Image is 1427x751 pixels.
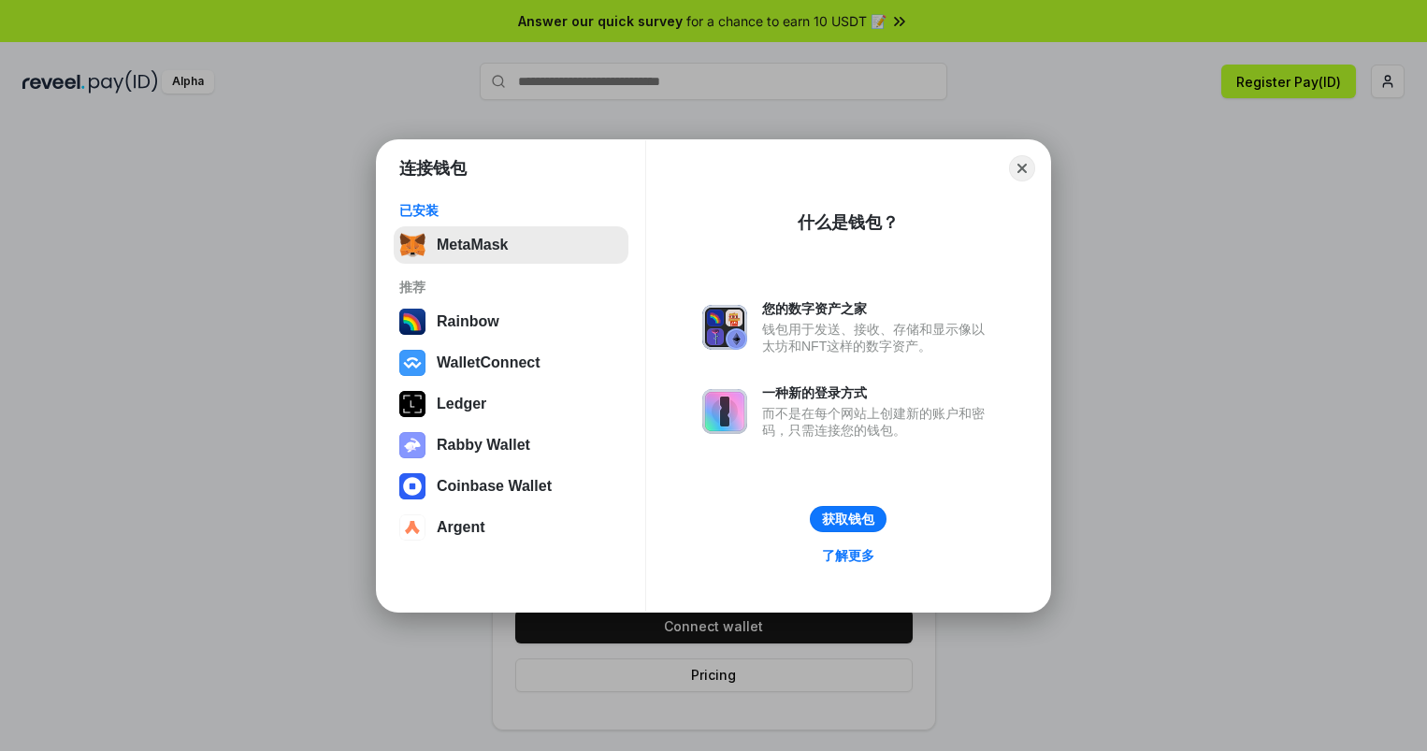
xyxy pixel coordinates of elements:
img: svg+xml,%3Csvg%20xmlns%3D%22http%3A%2F%2Fwww.w3.org%2F2000%2Fsvg%22%20width%3D%2228%22%20height%3... [399,391,425,417]
div: 钱包用于发送、接收、存储和显示像以太坊和NFT这样的数字资产。 [762,321,994,354]
img: svg+xml,%3Csvg%20width%3D%2228%22%20height%3D%2228%22%20viewBox%3D%220%200%2028%2028%22%20fill%3D... [399,473,425,499]
img: svg+xml,%3Csvg%20width%3D%22120%22%20height%3D%22120%22%20viewBox%3D%220%200%20120%20120%22%20fil... [399,309,425,335]
div: 已安装 [399,202,623,219]
div: Rainbow [437,313,499,330]
button: Rabby Wallet [394,426,628,464]
div: WalletConnect [437,354,541,371]
button: MetaMask [394,226,628,264]
div: 了解更多 [822,547,874,564]
a: 了解更多 [811,543,886,568]
img: svg+xml,%3Csvg%20xmlns%3D%22http%3A%2F%2Fwww.w3.org%2F2000%2Fsvg%22%20fill%3D%22none%22%20viewBox... [399,432,425,458]
button: WalletConnect [394,344,628,382]
button: Coinbase Wallet [394,468,628,505]
button: Close [1009,155,1035,181]
img: svg+xml,%3Csvg%20width%3D%2228%22%20height%3D%2228%22%20viewBox%3D%220%200%2028%2028%22%20fill%3D... [399,514,425,541]
img: svg+xml,%3Csvg%20xmlns%3D%22http%3A%2F%2Fwww.w3.org%2F2000%2Fsvg%22%20fill%3D%22none%22%20viewBox... [702,305,747,350]
div: Ledger [437,396,486,412]
img: svg+xml,%3Csvg%20width%3D%2228%22%20height%3D%2228%22%20viewBox%3D%220%200%2028%2028%22%20fill%3D... [399,350,425,376]
div: 您的数字资产之家 [762,300,994,317]
div: MetaMask [437,237,508,253]
img: svg+xml,%3Csvg%20fill%3D%22none%22%20height%3D%2233%22%20viewBox%3D%220%200%2035%2033%22%20width%... [399,232,425,258]
div: Coinbase Wallet [437,478,552,495]
div: Rabby Wallet [437,437,530,454]
h1: 连接钱包 [399,157,467,180]
img: svg+xml,%3Csvg%20xmlns%3D%22http%3A%2F%2Fwww.w3.org%2F2000%2Fsvg%22%20fill%3D%22none%22%20viewBox... [702,389,747,434]
div: 一种新的登录方式 [762,384,994,401]
div: Argent [437,519,485,536]
div: 而不是在每个网站上创建新的账户和密码，只需连接您的钱包。 [762,405,994,439]
div: 推荐 [399,279,623,296]
button: Ledger [394,385,628,423]
button: 获取钱包 [810,506,886,532]
button: Argent [394,509,628,546]
div: 获取钱包 [822,511,874,527]
button: Rainbow [394,303,628,340]
div: 什么是钱包？ [798,211,899,234]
